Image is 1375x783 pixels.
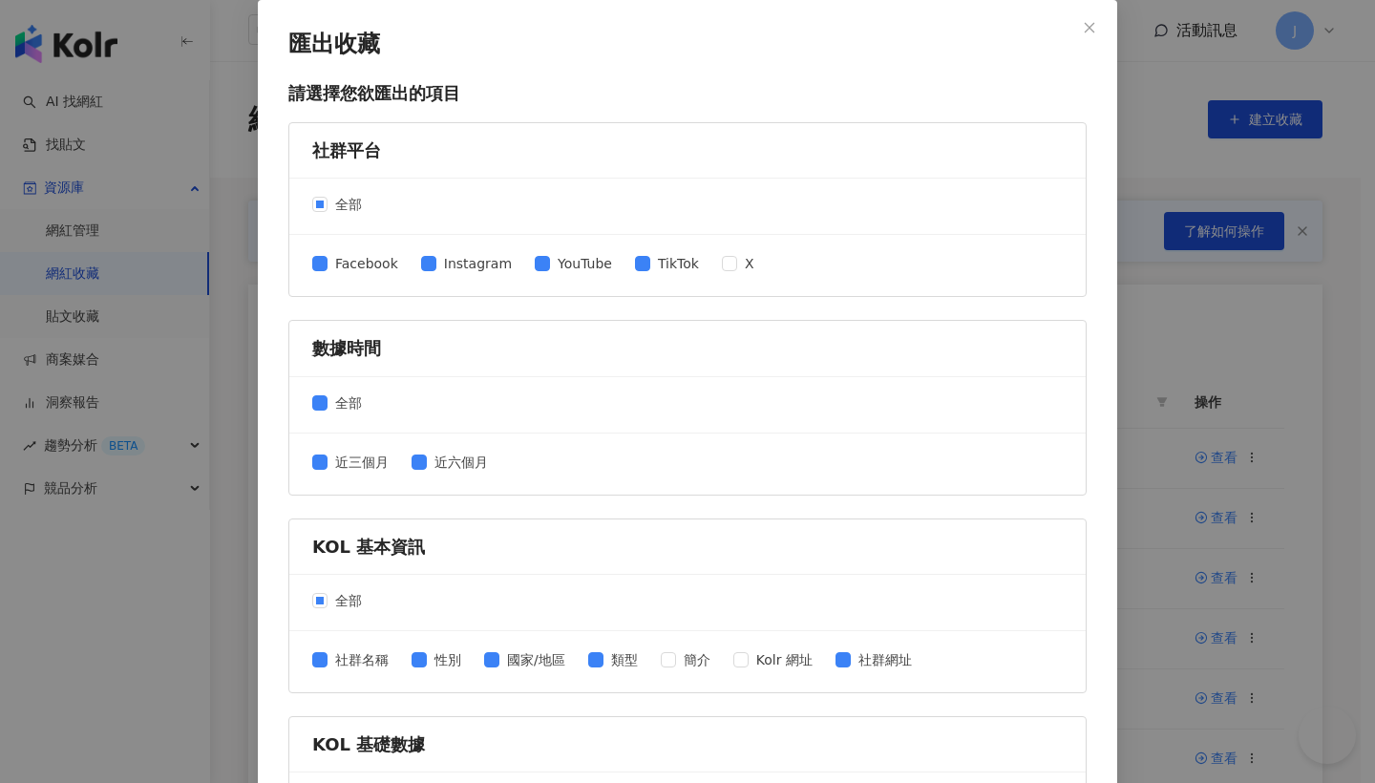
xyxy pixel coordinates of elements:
[328,452,396,473] span: 近三個月
[603,649,645,670] span: 類型
[550,253,620,274] span: YouTube
[436,253,519,274] span: Instagram
[1070,9,1109,47] button: Close
[749,649,820,670] span: Kolr 網址
[328,253,406,274] span: Facebook
[650,253,707,274] span: TikTok
[427,649,469,670] span: 性別
[328,392,370,413] span: 全部
[1083,21,1096,34] span: close
[312,336,1063,360] div: 數據時間
[427,452,496,473] span: 近六個月
[312,535,1063,559] div: KOL 基本資訊
[288,81,1087,105] p: 請選擇您欲匯出的項目
[328,649,396,670] span: 社群名稱
[288,31,1087,57] p: 匯出收藏
[328,194,370,215] span: 全部
[312,138,1063,162] div: 社群平台
[328,590,370,611] span: 全部
[851,649,920,670] span: 社群網址
[312,732,1063,756] div: KOL 基礎數據
[499,649,573,670] span: 國家/地區
[676,649,718,670] span: 簡介
[737,253,762,274] span: X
